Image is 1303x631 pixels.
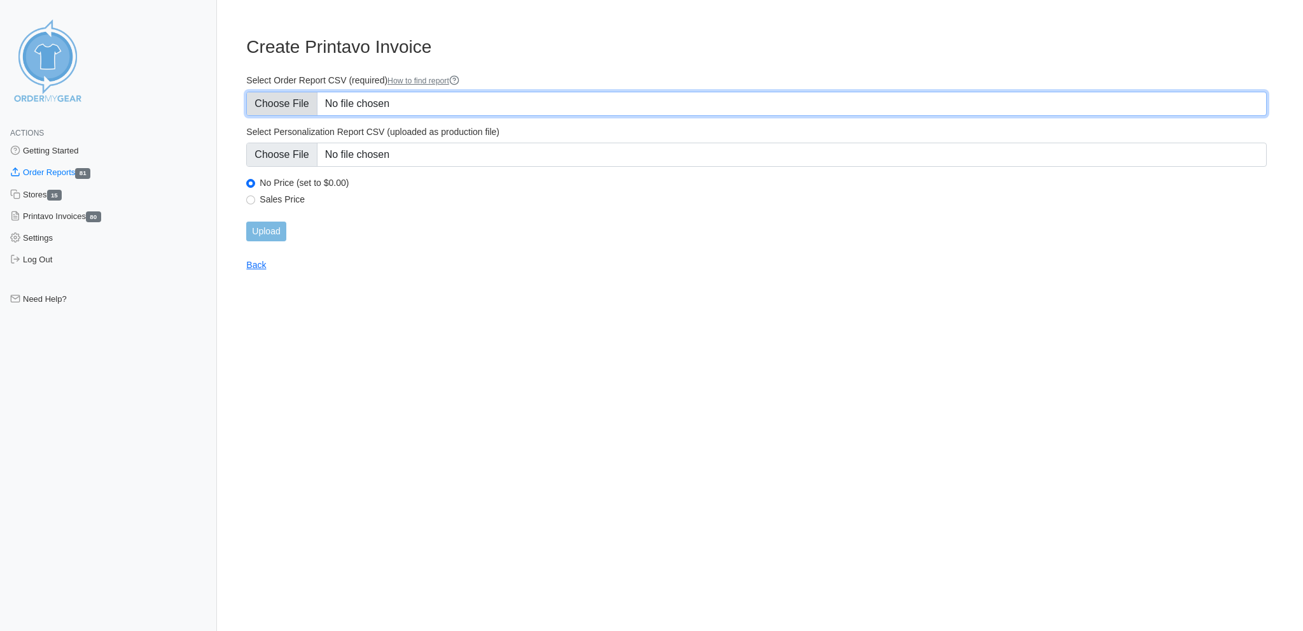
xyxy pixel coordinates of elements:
label: Select Order Report CSV (required) [246,74,1267,87]
a: How to find report [387,76,459,85]
span: 15 [47,190,62,201]
input: Upload [246,222,286,241]
span: Actions [10,129,44,138]
a: Back [246,260,266,270]
span: 80 [86,211,101,222]
span: 81 [75,168,90,179]
label: Select Personalization Report CSV (uploaded as production file) [246,126,1267,138]
label: Sales Price [260,194,1267,205]
label: No Price (set to $0.00) [260,177,1267,188]
h3: Create Printavo Invoice [246,36,1267,58]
